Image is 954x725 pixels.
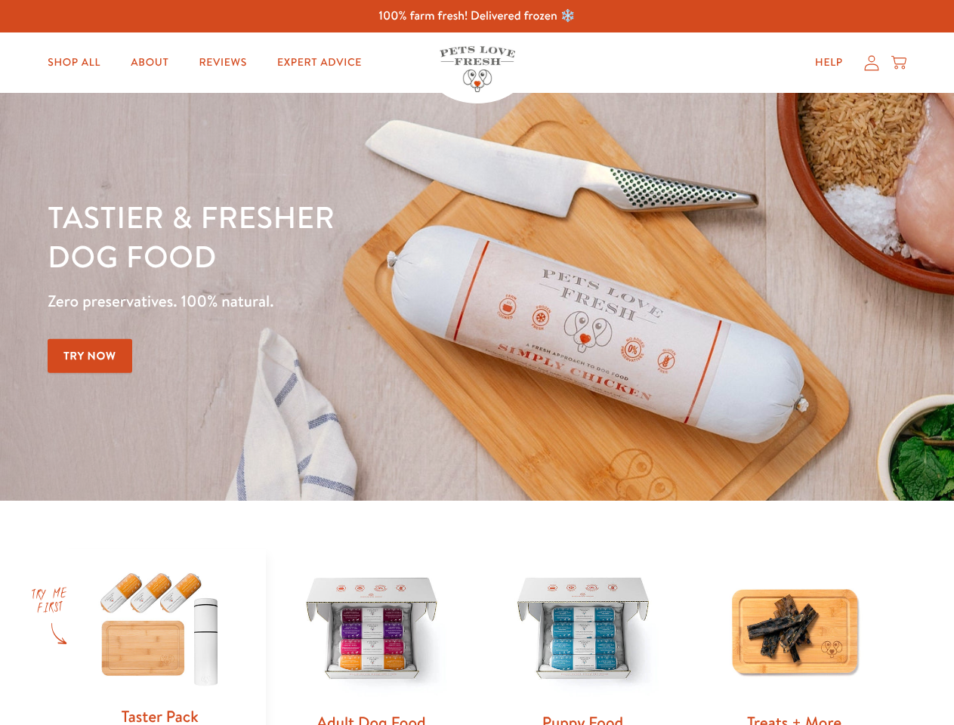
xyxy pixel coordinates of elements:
img: Pets Love Fresh [440,46,515,92]
a: Expert Advice [265,48,374,78]
a: Shop All [36,48,113,78]
h1: Tastier & fresher dog food [48,197,620,276]
a: About [119,48,181,78]
a: Reviews [187,48,258,78]
a: Try Now [48,339,132,373]
a: Help [803,48,855,78]
p: Zero preservatives. 100% natural. [48,288,620,315]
